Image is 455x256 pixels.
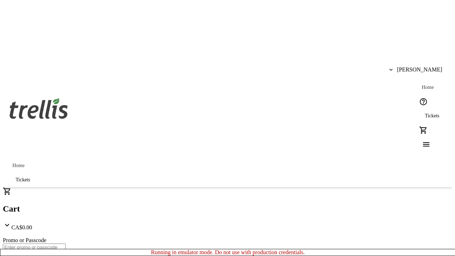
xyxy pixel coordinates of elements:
[416,123,430,137] button: Cart
[3,204,452,214] h2: Cart
[3,187,452,231] div: CartCA$0.00
[7,173,39,187] a: Tickets
[12,163,25,169] span: Home
[3,237,47,243] label: Promo or Passcode
[416,137,430,151] button: Menu
[384,63,448,77] button: [PERSON_NAME]
[416,80,439,95] a: Home
[397,66,442,73] span: [PERSON_NAME]
[416,109,448,123] a: Tickets
[7,90,70,126] img: Orient E2E Organization X7rEMx5VNW's Logo
[3,244,66,251] input: Enter promo or passcode
[422,85,434,90] span: Home
[7,159,30,173] a: Home
[416,95,430,109] button: Help
[425,113,439,119] span: Tickets
[16,177,30,183] span: Tickets
[11,224,32,230] span: CA$0.00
